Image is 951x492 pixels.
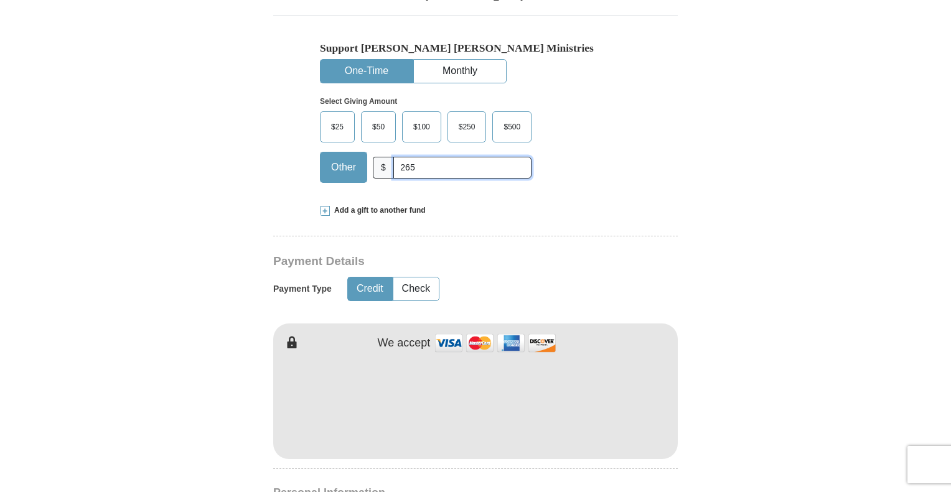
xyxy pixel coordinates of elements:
[325,118,350,136] span: $25
[433,330,558,356] img: credit cards accepted
[366,118,391,136] span: $50
[330,205,426,216] span: Add a gift to another fund
[320,97,397,106] strong: Select Giving Amount
[393,277,439,300] button: Check
[414,60,506,83] button: Monthly
[378,337,431,350] h4: We accept
[320,42,631,55] h5: Support [PERSON_NAME] [PERSON_NAME] Ministries
[325,158,362,177] span: Other
[393,157,532,179] input: Other Amount
[373,157,394,179] span: $
[497,118,527,136] span: $500
[407,118,436,136] span: $100
[348,277,392,300] button: Credit
[273,284,332,294] h5: Payment Type
[321,60,413,83] button: One-Time
[273,254,591,269] h3: Payment Details
[452,118,482,136] span: $250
